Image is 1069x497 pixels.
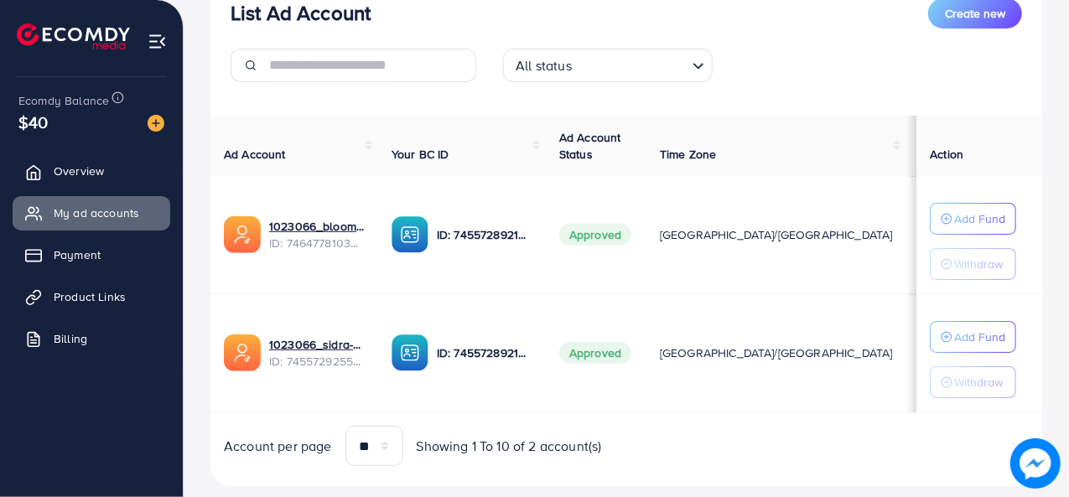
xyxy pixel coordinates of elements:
img: menu [148,32,167,51]
span: Action [930,146,963,163]
span: [GEOGRAPHIC_DATA]/[GEOGRAPHIC_DATA] [660,344,893,361]
span: $40 [18,110,48,134]
span: Ad Account [224,146,286,163]
div: <span class='underline'>1023066_sidra-collection_1735922250575</span></br>7455729255574765585 [269,336,365,370]
span: Approved [559,342,631,364]
p: Withdraw [954,372,1003,392]
button: Withdraw [930,366,1016,398]
span: [GEOGRAPHIC_DATA]/[GEOGRAPHIC_DATA] [660,226,893,243]
span: Payment [54,246,101,263]
img: image [148,115,164,132]
span: Showing 1 To 10 of 2 account(s) [417,437,602,456]
p: Add Fund [954,209,1005,229]
span: Billing [54,330,87,347]
button: Withdraw [930,248,1016,280]
span: Overview [54,163,104,179]
span: ID: 7464778103043604481 [269,235,365,251]
span: Time Zone [660,146,716,163]
span: Ecomdy Balance [18,92,109,109]
button: Add Fund [930,203,1016,235]
button: Add Fund [930,321,1016,353]
span: Ad Account Status [559,129,621,163]
span: ID: 7455729255574765585 [269,353,365,370]
p: ID: 7455728921250693121 [437,343,532,363]
a: Product Links [13,280,170,313]
a: Billing [13,322,170,355]
a: 1023066_sidra-collection_1735922250575 [269,336,365,353]
span: My ad accounts [54,204,139,221]
div: <span class='underline'>1023066_bloom bazaar_1738029110454</span></br>7464778103043604481 [269,218,365,252]
h3: List Ad Account [231,1,371,25]
p: Add Fund [954,327,1005,347]
img: ic-ba-acc.ded83a64.svg [392,216,428,253]
a: My ad accounts [13,196,170,230]
p: ID: 7455728921250693121 [437,225,532,245]
img: image [1010,438,1061,489]
img: ic-ba-acc.ded83a64.svg [392,334,428,371]
span: All status [512,54,575,78]
a: Payment [13,238,170,272]
input: Search for option [577,50,686,78]
a: Overview [13,154,170,188]
img: logo [17,23,130,49]
div: Search for option [503,49,713,82]
p: Withdraw [954,254,1003,274]
span: Account per page [224,437,332,456]
img: ic-ads-acc.e4c84228.svg [224,334,261,371]
span: Product Links [54,288,126,305]
img: ic-ads-acc.e4c84228.svg [224,216,261,253]
a: 1023066_bloom bazaar_1738029110454 [269,218,365,235]
span: Your BC ID [392,146,449,163]
span: Create new [945,5,1005,22]
span: Approved [559,224,631,246]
